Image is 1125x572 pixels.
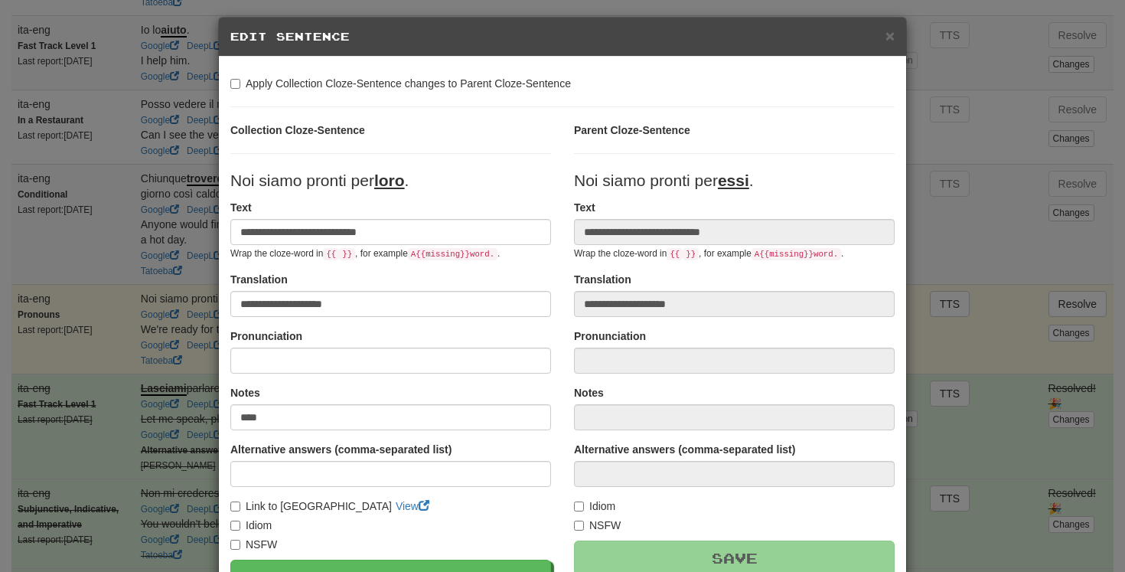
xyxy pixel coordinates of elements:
span: × [885,27,895,44]
span: Noi siamo pronti per . [574,172,754,189]
a: View [396,500,429,512]
code: }} [683,248,699,260]
label: NSFW [230,537,277,552]
code: A {{ missing }} word. [752,248,841,260]
label: Pronunciation [574,328,646,344]
strong: Collection Cloze-Sentence [230,124,365,136]
u: essi [718,172,749,189]
label: Pronunciation [230,328,302,344]
label: Text [230,200,252,215]
label: Alternative answers (comma-separated list) [574,442,795,457]
label: Alternative answers (comma-separated list) [230,442,452,457]
code: {{ [323,248,339,260]
code: }} [339,248,355,260]
code: A {{ missing }} word. [408,248,497,260]
label: Notes [230,385,260,400]
code: {{ [667,248,683,260]
label: Translation [574,272,631,287]
input: Apply Collection Cloze-Sentence changes to Parent Cloze-Sentence [230,79,240,89]
label: NSFW [574,518,621,533]
label: Link to [GEOGRAPHIC_DATA] [230,498,392,514]
label: Notes [574,385,604,400]
small: Wrap the cloze-word in , for example . [574,248,843,259]
input: Link to [GEOGRAPHIC_DATA] [230,502,240,512]
input: NSFW [574,521,584,531]
label: Translation [230,272,288,287]
label: Idiom [230,518,272,533]
h5: Edit Sentence [230,29,895,44]
span: Noi siamo pronti per . [230,172,409,189]
input: Idiom [230,521,240,531]
button: Close [885,28,895,44]
label: Text [574,200,595,215]
u: loro [374,172,405,189]
input: Idiom [574,502,584,512]
small: Wrap the cloze-word in , for example . [230,248,500,259]
strong: Parent Cloze-Sentence [574,124,690,136]
label: Idiom [574,498,615,514]
input: NSFW [230,540,240,550]
label: Apply Collection Cloze-Sentence changes to Parent Cloze-Sentence [230,76,571,91]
